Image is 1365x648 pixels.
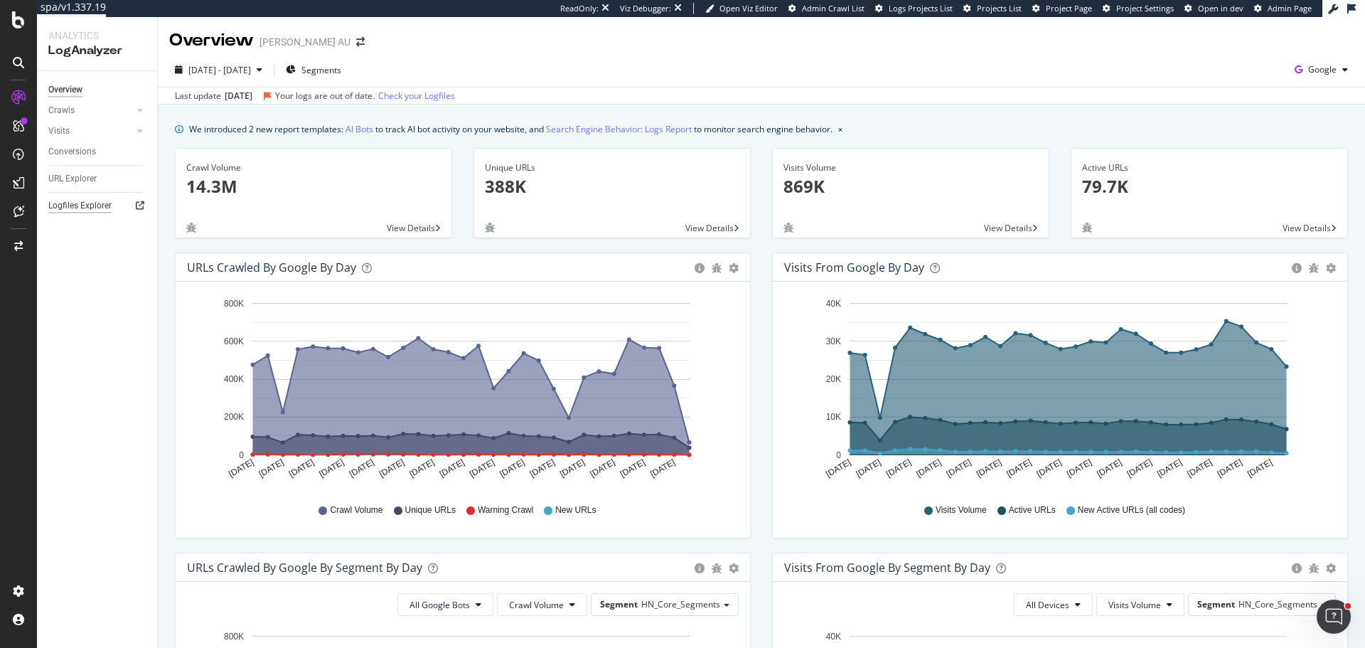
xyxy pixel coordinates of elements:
div: Overview [48,83,82,97]
span: Open in dev [1198,3,1243,14]
button: All Google Bots [397,593,493,616]
a: Visits [48,124,133,139]
div: bug [485,223,495,233]
text: [DATE] [914,457,943,479]
p: 79.7K [1082,174,1337,198]
a: Open in dev [1184,3,1243,14]
div: [PERSON_NAME] AU [259,35,350,49]
span: Segment [600,598,638,610]
text: [DATE] [1186,457,1214,479]
div: arrow-right-arrow-left [356,37,365,47]
div: Your logs are out of date. [275,90,375,102]
button: Segments [280,58,347,81]
button: Visits Volume [1096,593,1184,616]
div: gear [729,563,739,573]
div: Unique URLs [485,161,739,174]
text: 30K [826,336,841,346]
div: info banner [175,122,1348,137]
text: [DATE] [1246,457,1274,479]
button: close banner [835,119,846,139]
div: Logfiles Explorer [48,198,112,213]
span: All Google Bots [409,599,470,611]
span: Crawl Volume [509,599,564,611]
text: 0 [836,450,841,460]
span: [DATE] - [DATE] [188,64,251,76]
span: New Active URLs (all codes) [1078,504,1185,516]
div: [DATE] [225,90,252,102]
text: 800K [224,299,244,309]
div: bug [712,563,722,573]
div: Crawls [48,103,75,118]
text: [DATE] [317,457,346,479]
span: Segment [1197,598,1235,610]
text: 10K [826,413,841,423]
text: [DATE] [945,457,973,479]
p: 869K [783,174,1038,198]
text: [DATE] [227,457,255,479]
text: 0 [239,450,244,460]
button: [DATE] - [DATE] [169,58,268,81]
div: gear [1326,263,1336,273]
a: Conversions [48,144,147,159]
text: [DATE] [1155,457,1184,479]
div: A chart. [784,293,1331,491]
a: Project Settings [1103,3,1174,14]
text: [DATE] [1095,457,1123,479]
span: All Devices [1026,599,1069,611]
a: Crawls [48,103,133,118]
span: View Details [1283,222,1331,234]
text: [DATE] [1035,457,1064,479]
div: bug [1309,563,1319,573]
div: Analytics [48,28,146,43]
a: Overview [48,83,147,97]
text: [DATE] [1005,457,1033,479]
text: [DATE] [1125,457,1154,479]
div: Crawl Volume [186,161,441,174]
button: All Devices [1014,593,1093,616]
text: 400K [224,374,244,384]
text: [DATE] [257,457,286,479]
a: Projects List [963,3,1022,14]
a: Admin Crawl List [788,3,864,14]
span: Project Page [1046,3,1092,14]
div: Active URLs [1082,161,1337,174]
svg: A chart. [187,293,734,491]
div: ReadOnly: [560,3,599,14]
div: circle-info [1292,563,1302,573]
div: Visits [48,124,70,139]
text: [DATE] [589,457,617,479]
span: Warning Crawl [478,504,533,516]
span: Crawl Volume [330,504,382,516]
div: We introduced 2 new report templates: to track AI bot activity on your website, and to monitor se... [189,122,833,137]
div: Overview [169,28,254,53]
span: View Details [984,222,1032,234]
text: [DATE] [438,457,466,479]
span: View Details [685,222,734,234]
span: Visits Volume [1108,599,1161,611]
text: [DATE] [824,457,852,479]
text: [DATE] [855,457,883,479]
div: Conversions [48,144,96,159]
span: View Details [387,222,435,234]
a: Open Viz Editor [705,3,778,14]
span: Admin Crawl List [802,3,864,14]
span: Segments [301,64,341,76]
button: Google [1289,58,1354,81]
text: [DATE] [378,457,406,479]
span: Open Viz Editor [719,3,778,14]
span: Active URLs [1009,504,1056,516]
text: [DATE] [287,457,316,479]
text: 40K [826,632,841,642]
text: [DATE] [348,457,376,479]
div: gear [729,263,739,273]
text: [DATE] [648,457,677,479]
span: Projects List [977,3,1022,14]
div: bug [1309,263,1319,273]
a: URL Explorer [48,171,147,186]
text: 20K [826,374,841,384]
div: bug [1082,223,1092,233]
div: bug [712,263,722,273]
span: Google [1308,63,1337,75]
a: Logfiles Explorer [48,198,147,213]
div: bug [783,223,793,233]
